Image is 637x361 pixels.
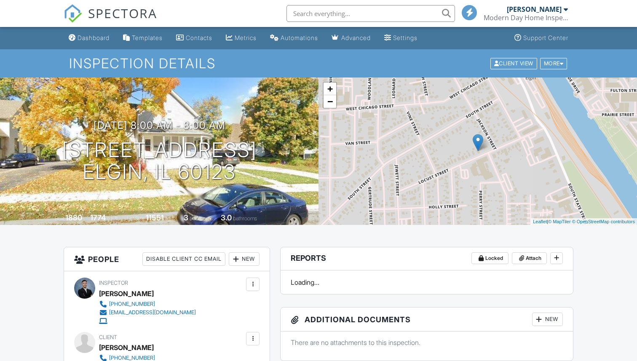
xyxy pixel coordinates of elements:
[64,11,157,29] a: SPECTORA
[99,308,196,317] a: [EMAIL_ADDRESS][DOMAIN_NAME]
[507,5,562,13] div: [PERSON_NAME]
[281,308,573,332] h3: Additional Documents
[107,215,119,222] span: sq. ft.
[572,219,635,224] a: © OpenStreetMap contributors
[94,120,225,131] h3: [DATE] 8:00 am - 8:00 am
[184,213,188,222] div: 3
[267,30,321,46] a: Automations (Basic)
[484,13,568,22] div: Modern Day Home Inspections
[523,34,568,41] div: Support Center
[532,313,563,326] div: New
[99,280,128,286] span: Inspector
[324,83,336,95] a: Zoom in
[531,218,637,225] div: |
[99,287,154,300] div: [PERSON_NAME]
[393,34,418,41] div: Settings
[65,213,82,222] div: 1880
[222,30,260,46] a: Metrics
[540,58,567,69] div: More
[186,34,212,41] div: Contacts
[286,5,455,22] input: Search everything...
[490,58,537,69] div: Client View
[548,219,571,224] a: © MapTiler
[221,213,232,222] div: 3.0
[55,215,64,222] span: Built
[233,215,257,222] span: bathrooms
[142,252,225,266] div: Disable Client CC Email
[127,215,145,222] span: Lot Size
[146,213,164,222] div: 11551
[64,247,270,271] h3: People
[533,219,547,224] a: Leaflet
[381,30,421,46] a: Settings
[99,300,196,308] a: [PHONE_NUMBER]
[341,34,371,41] div: Advanced
[99,334,117,340] span: Client
[132,34,163,41] div: Templates
[120,30,166,46] a: Templates
[64,4,82,23] img: The Best Home Inspection Software - Spectora
[291,338,563,347] p: There are no attachments to this inspection.
[88,4,157,22] span: SPECTORA
[109,309,196,316] div: [EMAIL_ADDRESS][DOMAIN_NAME]
[65,30,113,46] a: Dashboard
[173,30,216,46] a: Contacts
[99,341,154,354] div: [PERSON_NAME]
[328,30,374,46] a: Advanced
[281,34,318,41] div: Automations
[190,215,213,222] span: bedrooms
[109,301,155,308] div: [PHONE_NUMBER]
[78,34,110,41] div: Dashboard
[165,215,176,222] span: sq.ft.
[490,60,539,66] a: Client View
[90,213,106,222] div: 1774
[235,34,257,41] div: Metrics
[69,56,568,71] h1: Inspection Details
[62,139,257,184] h1: [STREET_ADDRESS] Elgin, IL 60123
[511,30,572,46] a: Support Center
[324,95,336,108] a: Zoom out
[229,252,260,266] div: New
